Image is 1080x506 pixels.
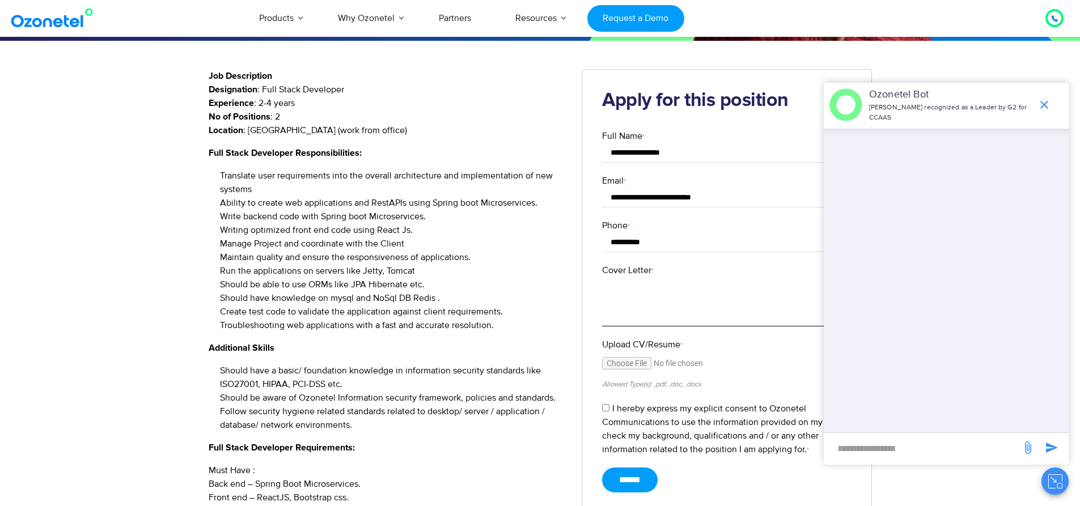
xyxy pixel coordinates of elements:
[209,83,565,137] p: : Full Stack Developer : 2-4 years : 2 : [GEOGRAPHIC_DATA] (work from office)
[829,439,1015,459] div: new-msg-input
[209,71,272,80] strong: Job Description
[209,85,257,94] strong: Designation
[209,126,243,135] strong: Location
[602,338,852,351] label: Upload CV/Resume
[1040,436,1063,459] span: send message
[220,264,565,278] li: Run the applications on servers like Jetty, Tomcat
[602,219,852,232] label: Phone
[220,291,565,305] li: Should have knowledge on mysql and NoSql DB Redis .
[209,443,355,452] strong: Full Stack Developer Requirements:
[220,305,565,318] li: Create test code to validate the application against client requirements.
[209,148,362,158] strong: Full Stack Developer Responsibilities:
[829,88,862,121] img: header
[1017,436,1039,459] span: send message
[602,403,848,455] label: I hereby express my explicit consent to Ozonetel Communications to use the information provided o...
[1041,467,1069,495] button: Close chat
[602,129,852,143] label: Full Name
[220,364,565,391] li: Should have a basic/ foundation knowledge in information security standards like ISO27001, HIPAA,...
[220,278,565,291] li: Should be able to use ORMs like JPA Hibernate etc.
[209,112,270,121] strong: No of Positions
[209,343,274,352] strong: Additional Skills
[220,405,565,432] li: Follow security hygiene related standards related to desktop/ server / application / database/ ne...
[602,380,701,389] small: Allowed Type(s): .pdf, .doc, .docx
[602,263,852,277] label: Cover Letter
[587,5,684,32] a: Request a Demo
[869,103,1032,123] p: [PERSON_NAME] recognized as a Leader by G2 for CCAAS
[220,223,565,237] li: Writing optimized front end code using React Js.
[209,99,254,108] strong: Experience
[220,196,565,210] li: Ability to create web applications and RestAPIs using Spring boot Microservices.
[602,90,852,112] h2: Apply for this position
[869,87,1032,103] p: Ozonetel Bot
[1033,93,1056,116] span: end chat or minimize
[602,174,852,188] label: Email
[220,169,565,196] li: Translate user requirements into the overall architecture and implementation of new systems
[220,237,565,250] li: Manage Project and coordinate with the Client
[220,318,565,332] li: Troubleshooting web applications with a fast and accurate resolution.
[220,250,565,264] li: Maintain quality and ensure the responsiveness of applications.
[220,210,565,223] li: Write backend code with Spring boot Microservices.
[220,391,565,405] li: Should be aware of Ozonetel Information security framework, policies and standards.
